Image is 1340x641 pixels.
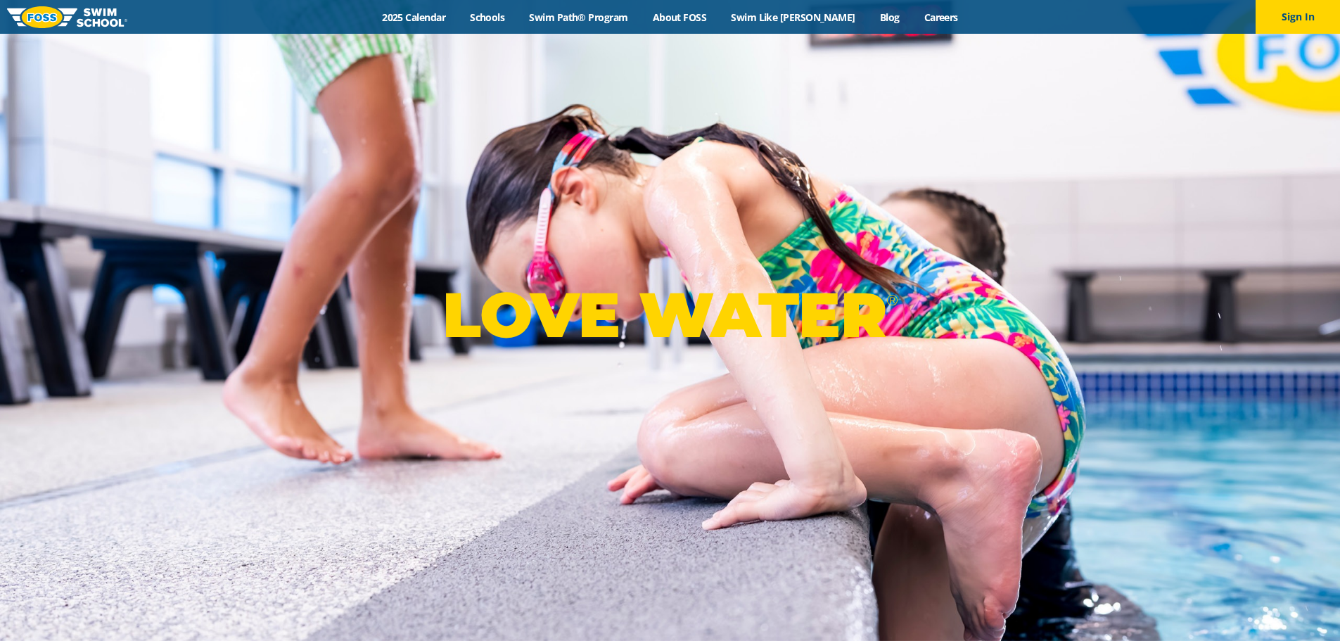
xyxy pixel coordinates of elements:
sup: ® [886,291,898,309]
p: LOVE WATER [442,277,898,353]
a: Schools [458,11,517,24]
a: Blog [867,11,912,24]
a: About FOSS [640,11,719,24]
a: Careers [912,11,970,24]
a: Swim Path® Program [517,11,640,24]
a: 2025 Calendar [370,11,458,24]
a: Swim Like [PERSON_NAME] [719,11,868,24]
img: FOSS Swim School Logo [7,6,127,28]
